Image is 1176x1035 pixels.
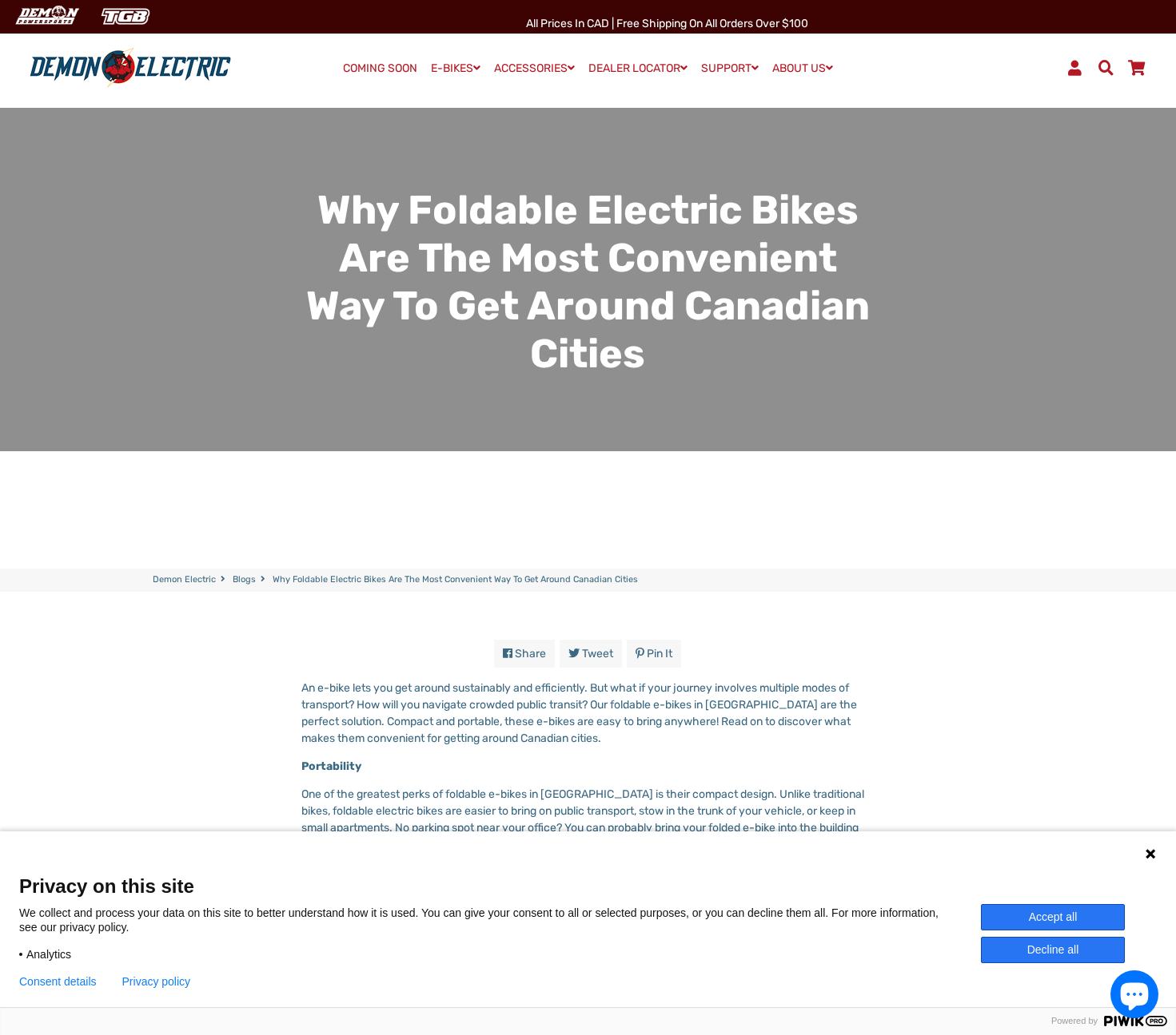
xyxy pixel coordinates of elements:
[122,975,191,988] a: Privacy policy
[981,904,1125,930] button: Accept all
[425,57,486,80] a: E-BIKES
[583,57,693,80] a: DEALER LOCATOR
[301,786,875,853] p: One of the greatest perks of foldable e-bikes in [GEOGRAPHIC_DATA] is their compact design. Unlik...
[647,647,672,660] span: Pin it
[26,947,71,962] span: Analytics
[301,759,361,773] strong: Portability
[301,680,875,747] p: An e-bike lets you get around sustainably and efficiently. But what if your journey involves mult...
[233,573,256,587] a: Blogs
[582,647,613,660] span: Tweet
[273,573,638,587] span: Why Foldable Electric Bikes Are the Most Convenient Way to Get Around Canadian Cities
[19,906,981,934] p: We collect and process your data on this site to better understand how it is used. You can give y...
[981,937,1125,963] button: Decline all
[1045,1016,1104,1026] span: Powered by
[1106,970,1163,1022] inbox-online-store-chat: Shopify online store chat
[24,47,237,89] img: Demon Electric logo
[93,3,158,30] img: TGB Canada
[301,186,875,378] h2: Why Foldable Electric Bikes Are the Most Convenient Way to Get Around Canadian Cities
[19,874,1157,898] span: Privacy on this site
[696,57,764,80] a: SUPPORT
[8,3,85,30] img: Demon Electric
[767,57,839,80] a: ABOUT US
[19,975,97,988] button: Consent details
[337,57,423,80] a: COMING SOON
[526,17,808,30] span: All Prices in CAD | Free shipping on all orders over $100
[515,647,546,660] span: Share
[153,573,216,587] a: Demon Electric
[488,57,580,80] a: ACCESSORIES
